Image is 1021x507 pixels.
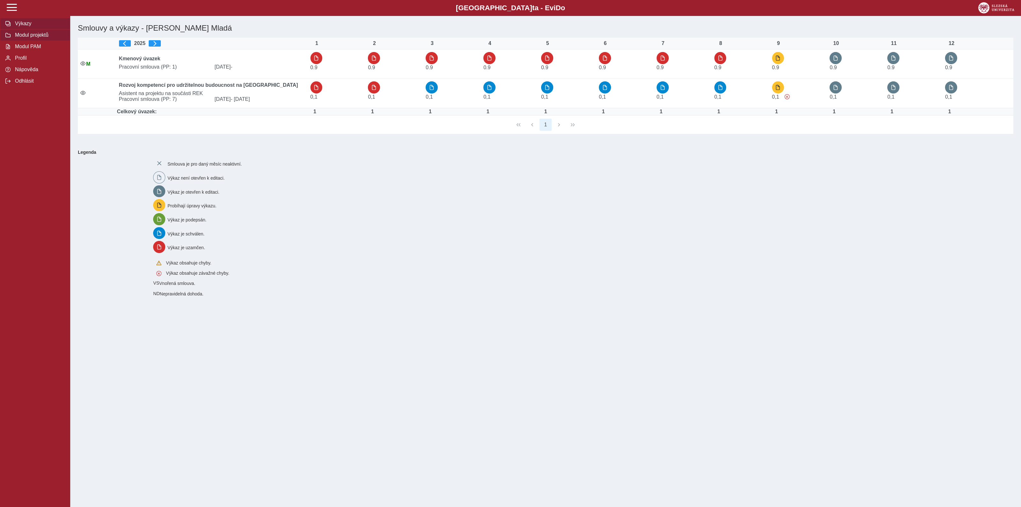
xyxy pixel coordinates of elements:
[945,41,958,46] div: 12
[13,32,65,38] span: Modul projektů
[599,94,606,100] span: Úvazek : 0,8 h / den. 4 h / týden.
[13,55,65,61] span: Profil
[481,109,494,115] div: Úvazek : 8 h / den. 40 h / týden.
[599,65,606,70] span: Úvazek : 7,2 h / den. 36 h / týden.
[13,67,65,72] span: Nápověda
[168,175,225,181] span: Výkaz není otevřen k editaci.
[116,96,212,102] span: Pracovní smlouva (PP: 7)
[168,203,216,208] span: Probíhají úpravy výkazu.
[168,217,206,222] span: Výkaz je podepsán.
[426,65,433,70] span: Úvazek : 7,2 h / den. 36 h / týden.
[561,4,565,12] span: o
[212,64,308,70] span: [DATE]
[368,94,375,100] span: Úvazek : 0,8 h / den. 4 h / týden.
[887,65,894,70] span: Úvazek : 7,2 h / den. 36 h / týden.
[532,4,534,12] span: t
[830,94,837,100] span: Úvazek : 0,8 h / den. 4 h / týden.
[75,21,859,35] h1: Smlouvy a výkazy - [PERSON_NAME] Mladá
[153,280,159,286] span: Smlouva vnořená do kmene
[714,65,721,70] span: Úvazek : 7,2 h / den. 36 h / týden.
[116,64,212,70] span: Pracovní smlouva (PP: 1)
[168,231,205,236] span: Výkaz je schválen.
[541,41,554,46] div: 5
[887,94,894,100] span: Úvazek : 0,8 h / den. 4 h / týden.
[231,64,232,70] span: -
[368,41,381,46] div: 2
[772,65,779,70] span: Úvazek : 7,2 h / den. 36 h / týden.
[978,2,1014,13] img: logo_web_su.png
[19,4,1002,12] b: [GEOGRAPHIC_DATA] a - Evi
[116,108,308,116] td: Celkový úvazek:
[309,109,321,115] div: Úvazek : 8 h / den. 40 h / týden.
[657,65,664,70] span: Úvazek : 7,2 h / den. 36 h / týden.
[712,109,725,115] div: Úvazek : 8 h / den. 40 h / týden.
[168,161,242,167] span: Smlouva je pro daný měsíc neaktivní.
[310,65,317,70] span: Úvazek : 7,2 h / den. 36 h / týden.
[770,109,783,115] div: Úvazek : 8 h / den. 40 h / týden.
[830,41,842,46] div: 10
[772,41,785,46] div: 9
[655,109,667,115] div: Úvazek : 8 h / den. 40 h / týden.
[785,94,790,99] span: Výkaz obsahuje závažné chyby.
[116,91,308,96] span: Asistent na projektu na součásti REK
[13,44,65,49] span: Modul PAM
[119,40,305,47] div: 2025
[310,41,323,46] div: 1
[657,94,664,100] span: Úvazek : 0,8 h / den. 4 h / týden.
[13,21,65,26] span: Výkazy
[541,94,548,100] span: Úvazek : 0,8 h / den. 4 h / týden.
[160,291,204,296] span: Nepravidelná dohoda.
[119,82,298,88] b: Rozvoj kompetencí pro udržitelnou budoucnost na [GEOGRAPHIC_DATA]
[555,4,561,12] span: D
[166,260,211,265] span: Výkaz obsahuje chyby.
[368,65,375,70] span: Úvazek : 7,2 h / den. 36 h / týden.
[426,41,438,46] div: 3
[943,109,956,115] div: Úvazek : 8 h / den. 40 h / týden.
[424,109,436,115] div: Úvazek : 8 h / den. 40 h / týden.
[483,65,490,70] span: Úvazek : 7,2 h / den. 36 h / týden.
[483,94,490,100] span: Úvazek : 0,8 h / den. 4 h / týden.
[599,41,612,46] div: 6
[945,65,952,70] span: Úvazek : 7,2 h / den. 36 h / týden.
[168,189,220,194] span: Výkaz je otevřen k editaci.
[168,245,205,250] span: Výkaz je uzamčen.
[212,96,308,102] span: [DATE]
[231,96,250,102] span: - [DATE]
[887,41,900,46] div: 11
[13,78,65,84] span: Odhlásit
[310,94,317,100] span: Úvazek : 0,8 h / den. 4 h / týden.
[830,65,837,70] span: Úvazek : 7,2 h / den. 36 h / týden.
[80,61,86,66] i: Smlouva je aktivní
[539,109,552,115] div: Úvazek : 8 h / den. 40 h / týden.
[885,109,898,115] div: Úvazek : 8 h / den. 40 h / týden.
[772,94,779,100] span: Úvazek : 0,8 h / den. 4 h / týden.
[714,94,721,100] span: Úvazek : 0,8 h / den. 4 h / týden.
[153,291,160,296] span: Smlouva vnořená do kmene
[159,281,195,286] span: Vnořená smlouva.
[828,109,840,115] div: Úvazek : 8 h / den. 40 h / týden.
[80,90,86,95] i: Smlouva je aktivní
[75,147,1011,157] b: Legenda
[657,41,669,46] div: 7
[597,109,610,115] div: Úvazek : 8 h / den. 40 h / týden.
[541,65,548,70] span: Úvazek : 7,2 h / den. 36 h / týden.
[86,61,90,67] span: Údaje souhlasí s údaji v Magionu
[366,109,379,115] div: Úvazek : 8 h / den. 40 h / týden.
[426,94,433,100] span: Úvazek : 0,8 h / den. 4 h / týden.
[166,271,229,276] span: Výkaz obsahuje závažné chyby.
[119,56,160,61] b: Kmenový úvazek
[483,41,496,46] div: 4
[714,41,727,46] div: 8
[540,119,552,131] button: 1
[945,94,952,100] span: Úvazek : 0,8 h / den. 4 h / týden.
